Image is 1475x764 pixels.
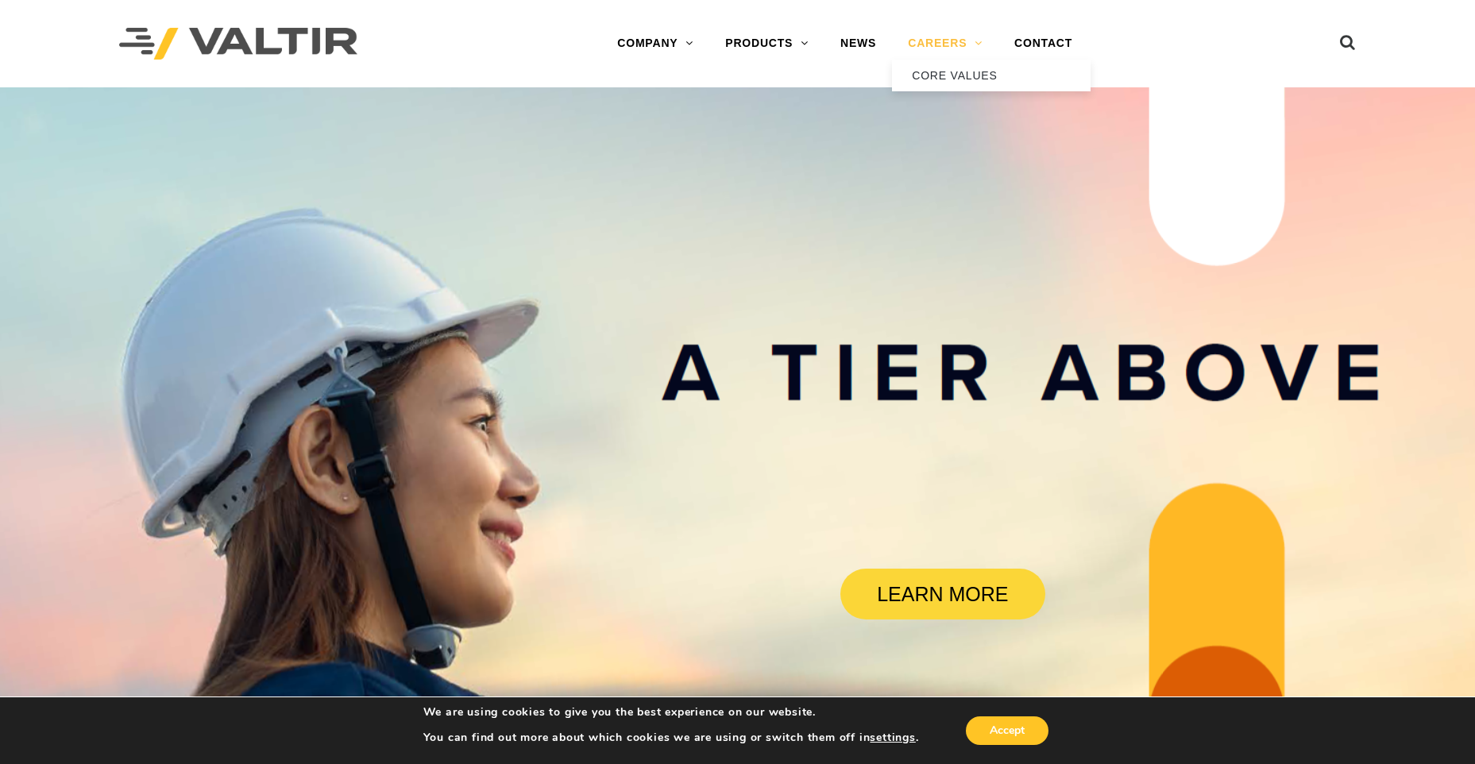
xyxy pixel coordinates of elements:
a: CONTACT [998,28,1088,60]
a: LEARN MORE [840,569,1045,619]
a: NEWS [824,28,892,60]
p: You can find out more about which cookies we are using or switch them off in . [423,731,919,745]
button: settings [870,731,915,745]
a: COMPANY [601,28,709,60]
p: We are using cookies to give you the best experience on our website. [423,705,919,720]
img: Valtir [119,28,357,60]
a: CORE VALUES [892,60,1091,91]
button: Accept [966,716,1048,745]
a: PRODUCTS [709,28,824,60]
a: CAREERS [892,28,998,60]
